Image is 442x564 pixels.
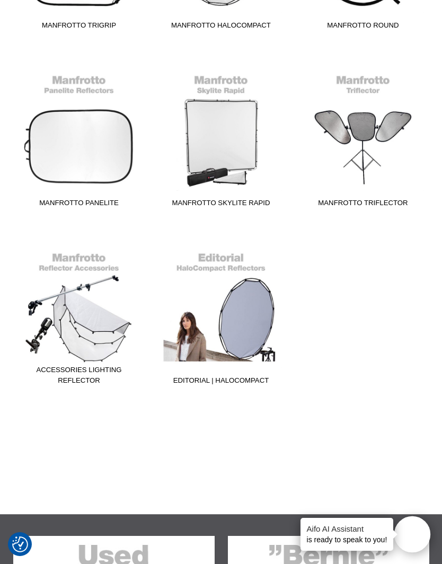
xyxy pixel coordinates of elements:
[156,246,285,390] a: Editorial | HaloCompact
[15,365,144,390] span: Accessories Lighting Reflector
[307,523,387,534] h4: Aifo AI Assistant
[156,69,285,212] a: Manfrotto Skylite Rapid
[298,20,427,34] span: Manfrotto Round
[15,20,144,34] span: Manfrotto TriGrip
[300,518,394,551] div: is ready to speak to you!
[156,375,285,390] span: Editorial | HaloCompact
[12,536,28,552] img: Revisit consent button
[298,69,427,212] a: Manfrotto Triflector
[156,198,285,212] span: Manfrotto Skylite Rapid
[12,535,28,554] button: Consent Preferences
[15,198,144,212] span: Manfrotto Panelite
[156,20,285,34] span: Manfrotto HaloCompact
[15,69,144,212] a: Manfrotto Panelite
[298,198,427,212] span: Manfrotto Triflector
[15,246,144,390] a: Accessories Lighting Reflector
